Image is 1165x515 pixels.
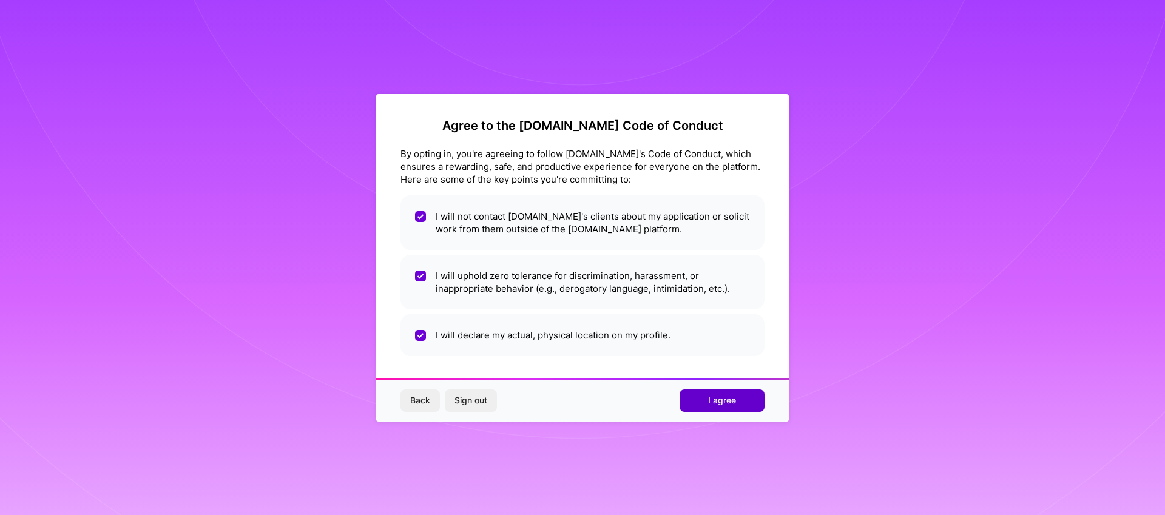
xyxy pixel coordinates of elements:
[400,195,765,250] li: I will not contact [DOMAIN_NAME]'s clients about my application or solicit work from them outside...
[400,118,765,133] h2: Agree to the [DOMAIN_NAME] Code of Conduct
[708,394,736,406] span: I agree
[454,394,487,406] span: Sign out
[445,389,497,411] button: Sign out
[400,255,765,309] li: I will uphold zero tolerance for discrimination, harassment, or inappropriate behavior (e.g., der...
[680,389,765,411] button: I agree
[400,389,440,411] button: Back
[410,394,430,406] span: Back
[400,147,765,186] div: By opting in, you're agreeing to follow [DOMAIN_NAME]'s Code of Conduct, which ensures a rewardin...
[400,314,765,356] li: I will declare my actual, physical location on my profile.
